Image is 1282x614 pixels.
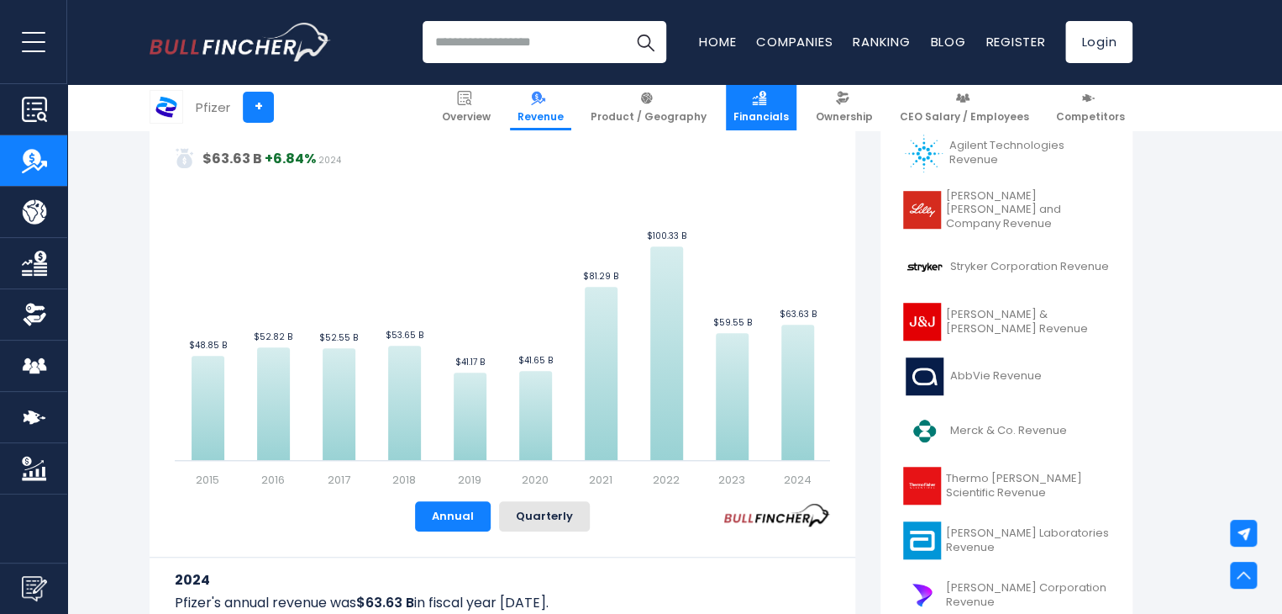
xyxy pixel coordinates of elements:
a: Register [985,33,1045,50]
img: Ownership [22,302,47,327]
text: $100.33 B [647,230,686,242]
a: CEO Salary / Employees [892,84,1037,130]
a: Stryker Corporation Revenue [893,244,1120,290]
text: $63.63 B [779,308,816,320]
img: MRK logo [903,412,945,450]
div: Pfizer [196,98,230,117]
span: Overview [442,110,491,124]
a: Merck & Co. Revenue [893,408,1120,454]
text: 2023 [718,472,745,488]
span: Financials [733,110,789,124]
span: 2024 [318,154,341,167]
button: Search [624,21,666,63]
text: 2024 [784,472,812,488]
h3: 2024 [175,569,830,590]
a: [PERSON_NAME] & [PERSON_NAME] Revenue [893,299,1120,345]
span: Revenue [518,110,564,124]
img: DHR logo [903,576,941,614]
img: ABT logo [903,521,941,559]
svg: Pfizer's Revenue Trend [175,109,830,488]
img: TMO logo [903,467,941,505]
text: 2018 [392,472,416,488]
a: Blog [930,33,965,50]
a: Competitors [1048,84,1132,130]
text: 2021 [589,472,612,488]
text: 2022 [653,472,680,488]
a: Revenue [510,84,571,130]
text: 2019 [458,472,481,488]
a: Ownership [808,84,880,130]
img: LLY logo [903,191,941,229]
img: Bullfincher logo [150,23,331,61]
a: Companies [756,33,833,50]
a: [PERSON_NAME] Laboratories Revenue [893,517,1120,564]
span: Product / Geography [591,110,707,124]
img: addasd [175,148,195,168]
p: Pfizer's annual revenue was in fiscal year [DATE]. [175,593,830,613]
a: + [243,92,274,123]
text: 2017 [328,472,350,488]
img: PFE logo [150,91,182,123]
text: 2016 [261,472,285,488]
text: $52.82 B [254,331,292,343]
a: Thermo [PERSON_NAME] Scientific Revenue [893,463,1120,509]
text: $48.85 B [189,339,227,352]
span: Ownership [816,110,873,124]
text: 2020 [522,472,549,488]
button: Annual [415,501,491,532]
text: $53.65 B [386,329,423,341]
a: [PERSON_NAME] [PERSON_NAME] and Company Revenue [893,185,1120,236]
img: JNJ logo [903,303,941,341]
a: Overview [434,84,498,130]
a: Home [699,33,736,50]
a: Agilent Technologies Revenue [893,130,1120,177]
text: $81.29 B [583,270,618,283]
img: SYK logo [903,248,945,286]
img: ABBV logo [903,357,945,395]
strong: +6.84% [265,149,316,168]
text: 2015 [196,472,219,488]
span: Competitors [1056,110,1125,124]
text: $52.55 B [319,331,358,344]
a: Login [1065,21,1132,63]
text: $41.17 B [455,356,485,368]
button: Quarterly [499,501,590,532]
text: $59.55 B [712,316,751,329]
a: Product / Geography [583,84,714,130]
a: AbbVie Revenue [893,353,1120,400]
span: CEO Salary / Employees [900,110,1029,124]
a: Ranking [853,33,910,50]
text: $41.65 B [518,354,553,367]
a: Go to homepage [150,23,330,61]
strong: $63.63 B [202,149,262,168]
a: Financials [726,84,796,130]
img: A logo [903,135,943,172]
b: $63.63 B [356,593,414,612]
